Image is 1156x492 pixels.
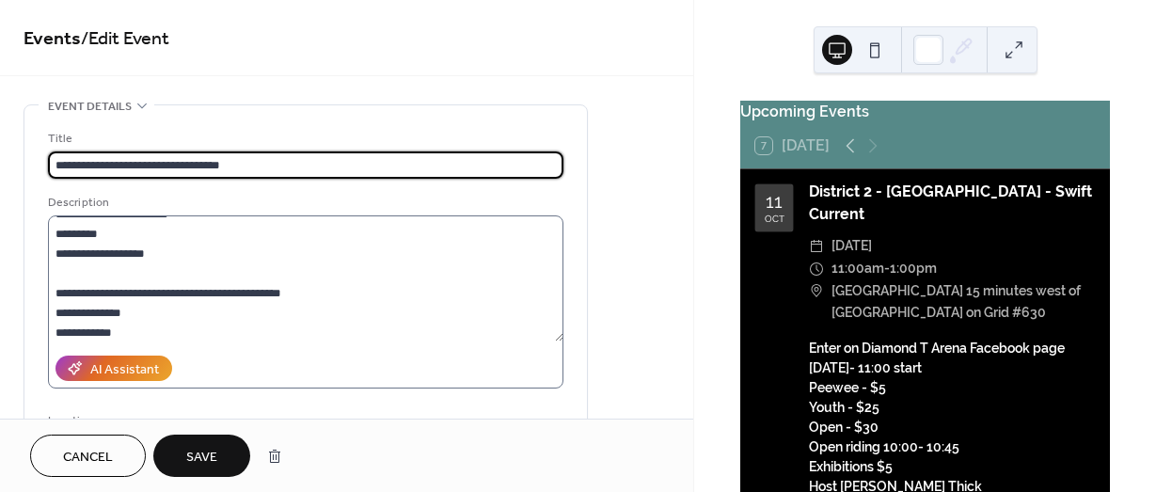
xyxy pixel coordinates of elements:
a: Events [24,21,81,57]
div: Title [48,129,560,149]
span: [GEOGRAPHIC_DATA] 15 minutes west of [GEOGRAPHIC_DATA] on Grid #630 [831,280,1095,325]
div: ​ [809,235,824,258]
button: Save [153,435,250,477]
span: Cancel [63,448,113,468]
span: 11:00am [831,258,884,280]
span: / Edit Event [81,21,169,57]
span: 1:00pm [890,258,937,280]
span: Save [186,448,217,468]
button: AI Assistant [55,356,172,381]
button: Cancel [30,435,146,477]
div: District 2 - [GEOGRAPHIC_DATA] - Swift Current [809,181,1095,226]
span: [DATE] [831,235,872,258]
div: Location [48,411,560,431]
div: Oct [765,214,784,224]
div: Description [48,193,560,213]
div: 11 [766,192,783,211]
div: Upcoming Events [740,101,1110,123]
span: Event details [48,97,132,117]
span: - [884,258,890,280]
div: ​ [809,280,824,303]
div: ​ [809,258,824,280]
div: AI Assistant [90,360,159,380]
